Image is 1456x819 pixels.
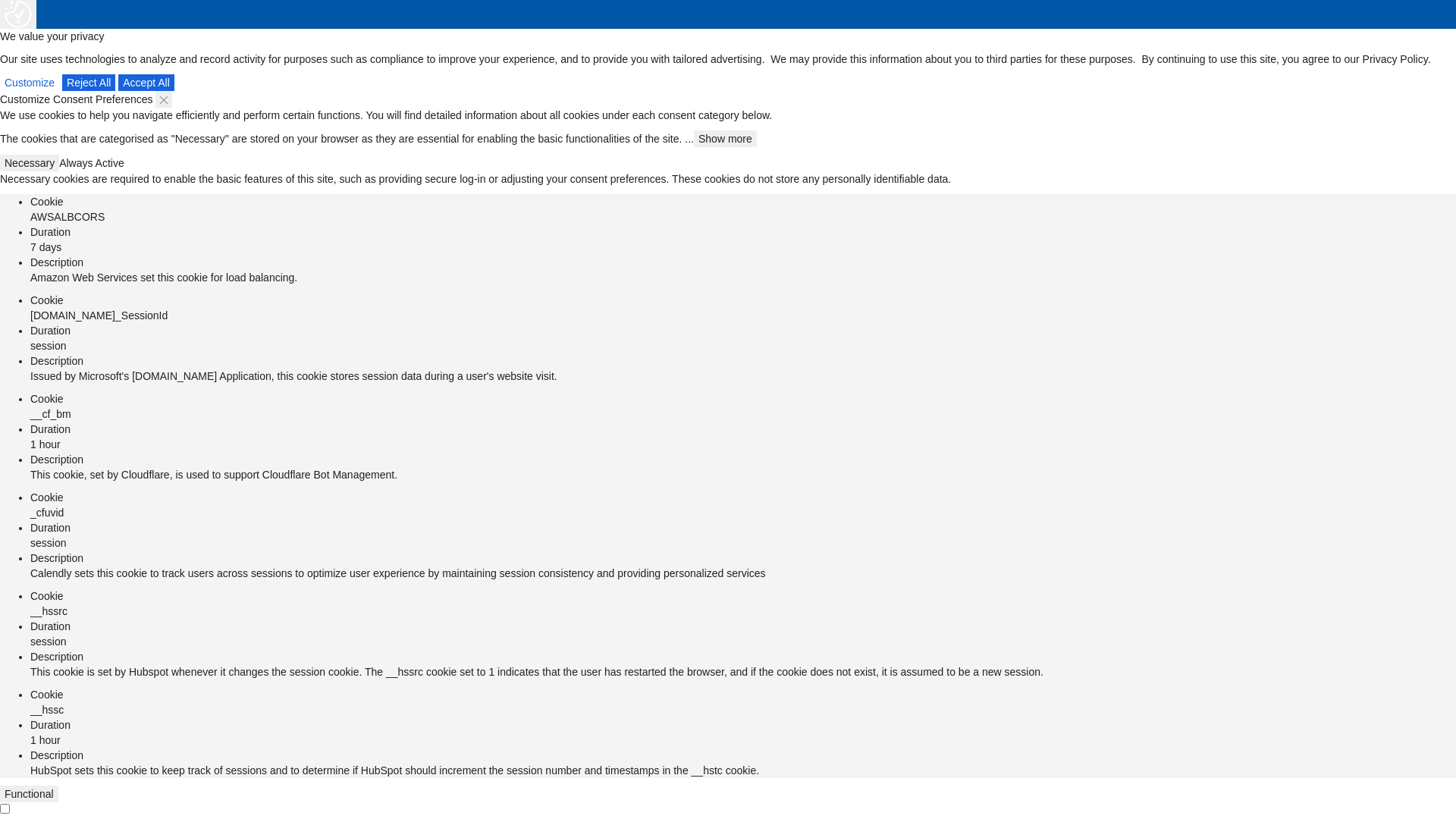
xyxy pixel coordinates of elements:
[118,74,174,91] button: Accept All
[30,467,1456,482] div: This cookie, set by Cloudflare, is used to support Cloudflare Bot Management.
[30,664,1456,679] div: This cookie is set by Hubspot whenever it changes the session cookie. The __hssrc cookie set to 1...
[62,74,115,91] button: Reject All
[30,437,1456,452] div: 1 hour
[30,588,1456,604] div: Cookie
[30,224,1456,240] div: Duration
[30,194,1456,209] div: Cookie
[30,255,1456,270] div: Description
[30,422,1456,437] div: Duration
[30,209,1456,224] div: AWSALBCORS
[30,687,1456,702] div: Cookie
[30,338,1456,353] div: session
[30,702,1456,717] div: __hssc
[30,353,1456,369] div: Description
[30,323,1456,338] div: Duration
[30,490,1456,505] div: Cookie
[5,1,32,28] img: Revisit consent button
[30,308,1456,323] div: [DOMAIN_NAME]_SessionId
[160,96,168,104] img: Close
[30,520,1456,535] div: Duration
[30,270,1456,285] div: Amazon Web Services set this cookie for load balancing.
[30,505,1456,520] div: _cfuvid
[30,619,1456,634] div: Duration
[694,130,757,147] button: Show more
[30,634,1456,649] div: session
[30,763,1456,778] div: HubSpot sets this cookie to keep track of sessions and to determine if HubSpot should increment t...
[30,369,1456,384] div: Issued by Microsoft's [DOMAIN_NAME] Application, this cookie stores session data during a user's ...
[30,566,1456,581] div: Calendly sets this cookie to track users across sessions to optimize user experience by maintaini...
[30,452,1456,467] div: Description
[30,604,1456,619] div: __hssrc
[30,240,1456,255] div: 7 days
[30,293,1456,308] div: Cookie
[155,91,172,108] button: Close
[30,391,1456,406] div: Cookie
[30,406,1456,422] div: __cf_bm
[30,733,1456,748] div: 1 hour
[30,649,1456,664] div: Description
[30,535,1456,551] div: session
[30,748,1456,763] div: Description
[30,717,1456,733] div: Duration
[30,551,1456,566] div: Description
[59,157,124,169] span: Always Active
